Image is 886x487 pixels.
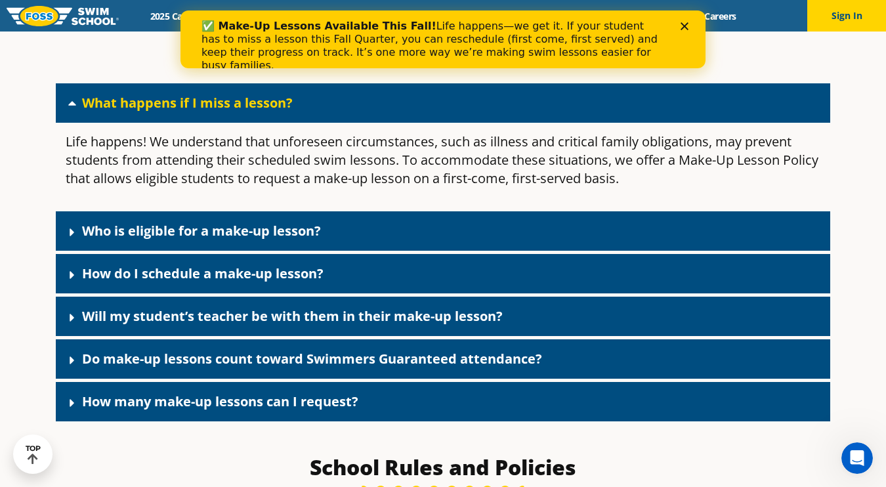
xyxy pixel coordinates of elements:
a: Careers [693,10,748,22]
a: What happens if I miss a lesson? [82,94,293,112]
div: Do make-up lessons count toward Swimmers Guaranteed attendance? [56,339,830,379]
a: Schools [221,10,276,22]
iframe: Intercom live chat [841,442,873,474]
div: Close [500,12,513,20]
div: Who is eligible for a make-up lesson? [56,211,830,251]
a: Do make-up lessons count toward Swimmers Guaranteed attendance? [82,350,542,368]
a: About [PERSON_NAME] [391,10,513,22]
p: Life happens! We understand that unforeseen circumstances, such as illness and critical family ob... [66,133,820,188]
a: Swim Path® Program [276,10,390,22]
div: Life happens—we get it. If your student has to miss a lesson this Fall Quarter, you can reschedul... [21,9,483,62]
a: Blog [652,10,693,22]
div: TOP [26,444,41,465]
a: Who is eligible for a make-up lesson? [82,222,321,240]
img: FOSS Swim School Logo [7,6,119,26]
div: Will my student’s teacher be with them in their make-up lesson? [56,297,830,336]
div: What happens if I miss a lesson? [56,83,830,123]
a: Swim Like [PERSON_NAME] [513,10,652,22]
b: ✅ Make-Up Lessons Available This Fall! [21,9,256,22]
div: How many make-up lessons can I request? [56,382,830,421]
a: Will my student’s teacher be with them in their make-up lesson? [82,307,503,325]
div: What happens if I miss a lesson? [56,123,830,208]
a: How do I schedule a make-up lesson? [82,265,324,282]
a: How many make-up lessons can I request? [82,392,358,410]
iframe: Intercom live chat banner [180,11,706,68]
div: How do I schedule a make-up lesson? [56,254,830,293]
a: 2025 Calendar [138,10,221,22]
h3: School Rules and Policies [133,454,753,480]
